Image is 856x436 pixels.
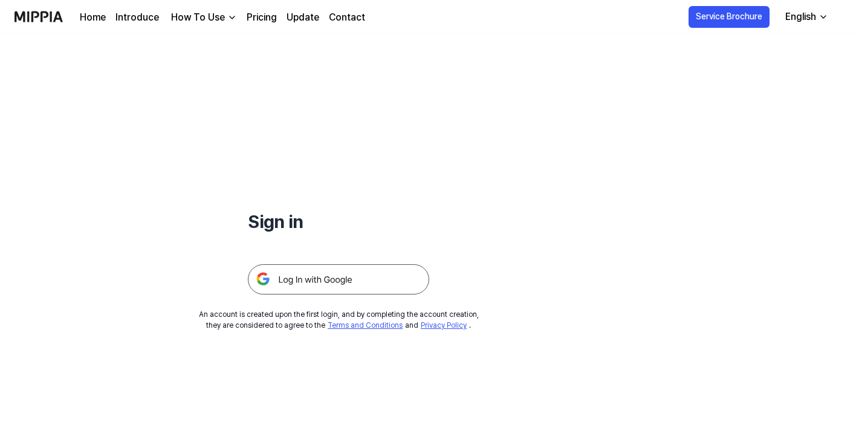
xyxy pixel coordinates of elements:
[329,10,365,25] a: Contact
[421,321,467,330] a: Privacy Policy
[287,10,319,25] a: Update
[247,10,277,25] a: Pricing
[776,5,835,29] button: English
[169,10,227,25] div: How To Use
[248,208,429,235] h1: Sign in
[248,264,429,294] img: 구글 로그인 버튼
[689,6,770,28] button: Service Brochure
[199,309,479,331] div: An account is created upon the first login, and by completing the account creation, they are cons...
[227,13,237,22] img: down
[783,10,819,24] div: English
[328,321,403,330] a: Terms and Conditions
[80,10,106,25] a: Home
[115,10,159,25] a: Introduce
[169,10,237,25] button: How To Use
